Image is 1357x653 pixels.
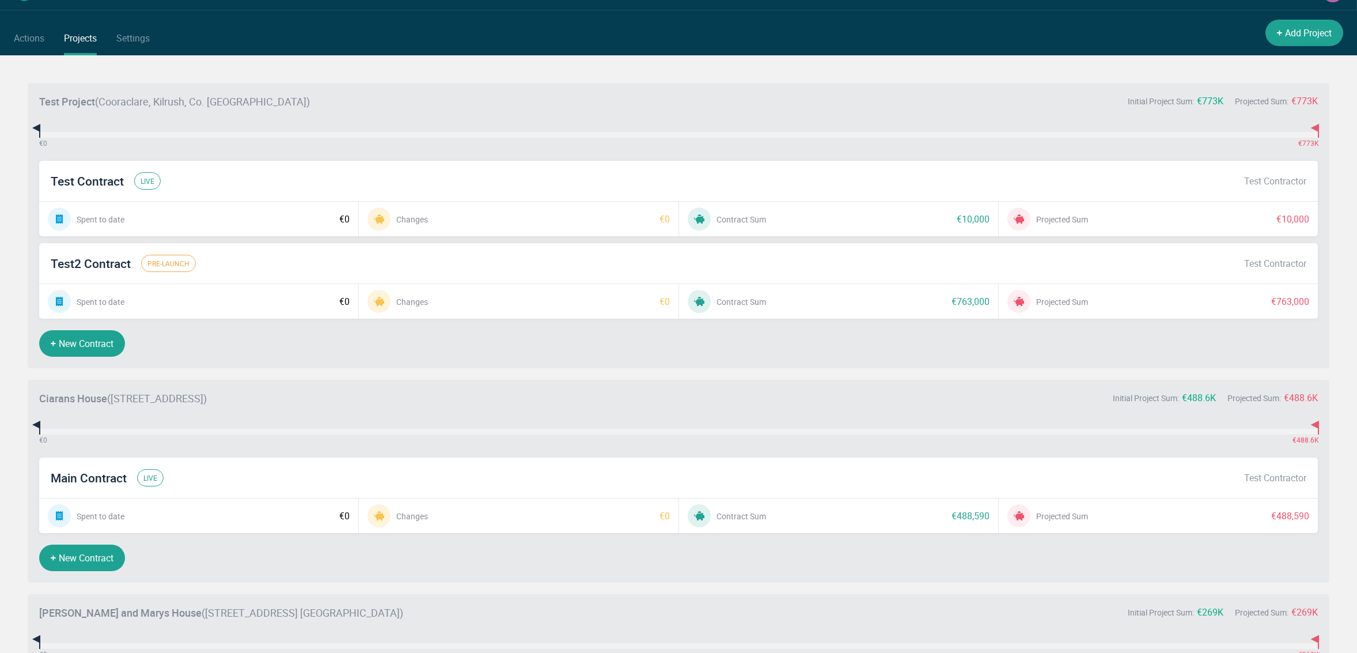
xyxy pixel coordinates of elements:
div: €488,590 [952,509,990,523]
div: Test Contractor [1244,471,1306,485]
button: Add Project [1265,20,1343,46]
div: €269K [1197,605,1223,619]
span: Test Contract [51,173,124,188]
div: €0 [339,295,350,308]
div: Projected Sum: €773K [1318,125,1319,138]
div: Projected Sum: [1235,606,1288,618]
div: Projected Sum [1036,213,1088,225]
strong: Ciarans House [39,391,107,405]
div: Changes [396,213,428,225]
div: Spent to date [77,510,124,522]
div: Initial Project Sum: [1128,95,1194,107]
strong: [PERSON_NAME] and Marys House [39,606,202,620]
div: Test Contractor [1244,256,1306,270]
div: €0 [659,509,670,523]
div: €0 [659,212,670,226]
a: Test ContractliveTest ContractorSpent to date€0Changes€0Contract Sum€10,000Projected Sum€10,000 [39,161,1318,236]
div: €773K [1291,94,1318,108]
div: €773K [1197,94,1223,108]
div: €488.6K [1182,391,1216,405]
div: Spent to date [77,296,124,308]
div: Spent to date [77,213,124,225]
div: Actions [14,31,44,46]
div: Approved and uncertified changes to date: €0 [40,643,41,649]
div: Certified to date: €0 [39,636,40,649]
a: Test2 Contractpre-launchTest ContractorSpent to date€0Changes€0Contract Sum€763,000Projected Sum€... [39,243,1318,319]
div: Projected Sum: [1227,392,1281,404]
div: €763,000 [1271,295,1309,308]
div: Initial Project Sum: [1128,606,1194,618]
div: Contract Sum [717,510,766,522]
div: € 0 [39,138,47,148]
div: Contract Sum [717,296,766,308]
div: €763,000 [952,295,990,308]
div: €0 [659,295,670,308]
a: Projects [64,31,97,55]
span: pre-launch [141,255,196,272]
span: live [134,172,161,190]
div: Approved and uncertified changes to date: €0 [40,429,41,435]
div: Changes [396,296,428,308]
div: €488.6K [1292,435,1319,445]
a: Main ContractliveTest ContractorSpent to date€0Changes€0Contract Sum€488,590Projected Sum€488,590 [39,458,1318,533]
div: Projected Sum [1036,510,1088,522]
button: New Contract [39,330,125,357]
div: €269K [1291,605,1318,619]
div: € 0 [39,435,47,445]
div: €488.6K [1284,391,1318,405]
button: New Contract [39,545,125,571]
div: ( Cooraclare, Kilrush, Co. [GEOGRAPHIC_DATA] ) [39,92,331,110]
div: €773K [1298,138,1319,148]
div: Contract Sum [717,213,766,225]
div: Projected Sum: €488.6K [1318,422,1319,435]
div: ( [STREET_ADDRESS] [GEOGRAPHIC_DATA] ) [39,603,424,621]
span: Main Contract [51,470,127,485]
span: live [137,469,164,486]
div: €10,000 [1276,212,1309,226]
div: €10,000 [957,212,990,226]
div: €0 [339,212,350,226]
div: Certified to date: €0 [39,125,40,138]
strong: Test Project [39,95,95,108]
div: Projects [64,31,97,46]
div: Projected Sum [1036,296,1088,308]
div: Certified to date: €0 [39,422,40,435]
div: ( [STREET_ADDRESS] ) [39,388,228,407]
div: Changes [396,510,428,522]
a: Settings [116,31,150,55]
div: Projected Sum: [1235,95,1288,107]
div: Projected Sum: €269K [1318,636,1319,649]
div: Initial Project Sum: [1113,392,1179,404]
div: Settings [116,31,150,46]
div: €488,590 [1271,509,1309,523]
div: €0 [339,509,350,523]
div: Test Contractor [1244,174,1306,188]
div: Approved and uncertified changes to date: €0 [40,132,41,138]
a: Actions [14,31,44,55]
span: Test2 Contract [51,256,131,271]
